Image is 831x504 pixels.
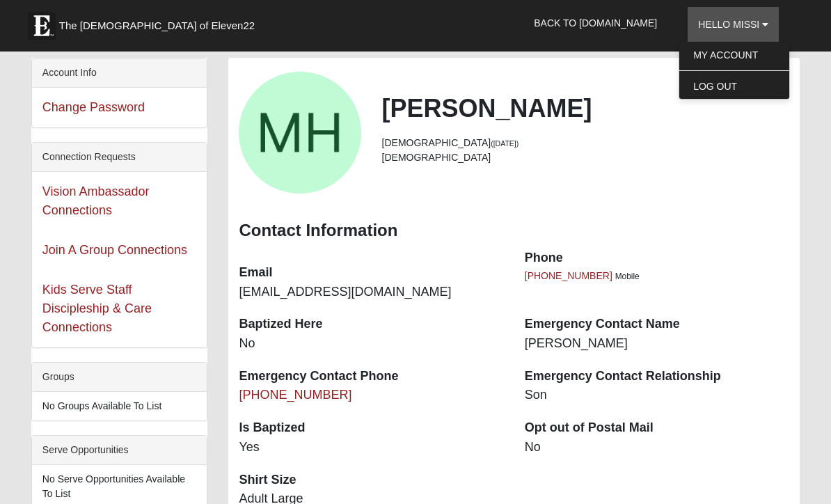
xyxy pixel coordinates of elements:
li: [DEMOGRAPHIC_DATA] [382,136,790,150]
dt: Is Baptized [239,419,503,437]
dd: No [525,439,789,457]
span: Hello Missi [698,19,759,30]
a: Kids Serve Staff Discipleship & Care Connections [42,283,152,334]
a: [PHONE_NUMBER] [525,270,612,281]
small: ([DATE]) [491,139,519,148]
a: Hello Missi [688,7,779,42]
div: Connection Requests [32,143,207,172]
div: Serve Opportunities [32,436,207,465]
span: Mobile [615,271,640,281]
dd: No [239,335,503,353]
h2: [PERSON_NAME] [382,93,790,123]
a: My Account [679,46,789,64]
li: [DEMOGRAPHIC_DATA] [382,150,790,165]
div: Groups [32,363,207,392]
li: No Groups Available To List [32,392,207,420]
span: The [DEMOGRAPHIC_DATA] of Eleven22 [59,19,255,33]
a: [PHONE_NUMBER] [239,388,351,402]
dt: Email [239,264,503,282]
dt: Emergency Contact Phone [239,368,503,386]
dd: Yes [239,439,503,457]
a: The [DEMOGRAPHIC_DATA] of Eleven22 [21,5,299,40]
a: Join A Group Connections [42,243,187,257]
img: Eleven22 logo [28,12,56,40]
dt: Shirt Size [239,471,503,489]
a: View Fullsize Photo [239,72,361,194]
dt: Emergency Contact Name [525,315,789,333]
div: Account Info [32,58,207,88]
h3: Contact Information [239,221,789,241]
a: Change Password [42,100,145,114]
dd: [PERSON_NAME] [525,335,789,353]
a: Vision Ambassador Connections [42,184,150,217]
a: Log Out [679,77,789,95]
dt: Phone [525,249,789,267]
dd: [EMAIL_ADDRESS][DOMAIN_NAME] [239,283,503,301]
dt: Emergency Contact Relationship [525,368,789,386]
dt: Opt out of Postal Mail [525,419,789,437]
dt: Baptized Here [239,315,503,333]
a: Back to [DOMAIN_NAME] [523,6,667,40]
dd: Son [525,386,789,404]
